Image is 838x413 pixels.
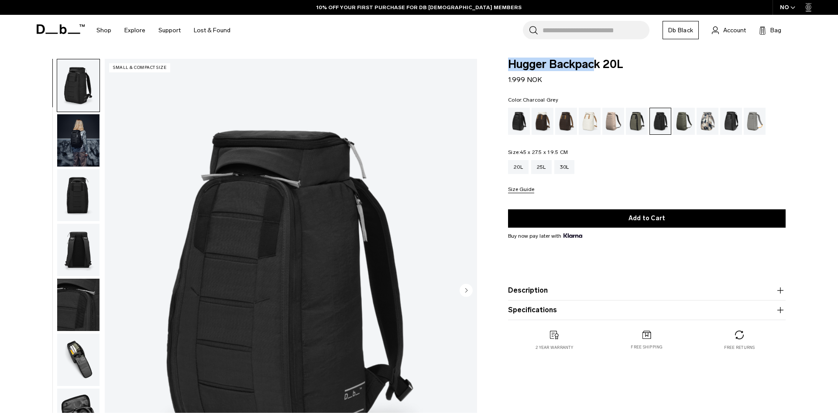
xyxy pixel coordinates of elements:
[712,25,746,35] a: Account
[57,114,100,167] button: Hugger Backpack 20L Charcoal Grey
[523,97,558,103] span: Charcoal Grey
[57,114,100,167] img: Hugger Backpack 20L Charcoal Grey
[724,345,755,351] p: Free returns
[723,26,746,35] span: Account
[532,108,553,135] a: Cappuccino
[316,3,522,11] a: 10% OFF YOUR FIRST PURCHASE FOR DB [DEMOGRAPHIC_DATA] MEMBERS
[57,333,100,386] button: Hugger Backpack 20L Charcoal Grey
[508,160,529,174] a: 20L
[631,344,663,350] p: Free shipping
[536,345,573,351] p: 2 year warranty
[770,26,781,35] span: Bag
[508,59,786,70] span: Hugger Backpack 20L
[57,224,100,276] img: Hugger Backpack 20L Charcoal Grey
[124,15,145,46] a: Explore
[90,15,237,46] nav: Main Navigation
[57,334,100,386] img: Hugger Backpack 20L Charcoal Grey
[508,232,582,240] span: Buy now pay later with
[57,223,100,276] button: Hugger Backpack 20L Charcoal Grey
[663,21,699,39] a: Db Black
[555,108,577,135] a: Espresso
[520,149,568,155] span: 45 x 27.5 x 19.5 CM
[579,108,601,135] a: Oatmilk
[554,160,575,174] a: 30L
[57,279,100,331] img: Hugger Backpack 20L Charcoal Grey
[508,209,786,228] button: Add to Cart
[744,108,766,135] a: Sand Grey
[759,25,781,35] button: Bag
[96,15,111,46] a: Shop
[109,63,170,72] p: Small & Compact Size
[508,285,786,296] button: Description
[508,305,786,315] button: Specifications
[57,59,100,112] img: Hugger Backpack 20L Charcoal Grey
[563,233,582,238] img: {"height" => 20, "alt" => "Klarna"}
[508,75,542,84] span: 1.999 NOK
[602,108,624,135] a: Fogbow Beige
[508,150,568,155] legend: Size:
[626,108,648,135] a: Forest Green
[57,59,100,112] button: Hugger Backpack 20L Charcoal Grey
[460,283,473,298] button: Next slide
[720,108,742,135] a: Reflective Black
[508,108,530,135] a: Black Out
[673,108,695,135] a: Moss Green
[697,108,718,135] a: Line Cluster
[194,15,230,46] a: Lost & Found
[649,108,671,135] a: Charcoal Grey
[57,169,100,222] button: Hugger Backpack 20L Charcoal Grey
[158,15,181,46] a: Support
[57,278,100,331] button: Hugger Backpack 20L Charcoal Grey
[531,160,552,174] a: 25L
[508,187,534,193] button: Size Guide
[57,169,100,222] img: Hugger Backpack 20L Charcoal Grey
[508,97,558,102] legend: Color:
